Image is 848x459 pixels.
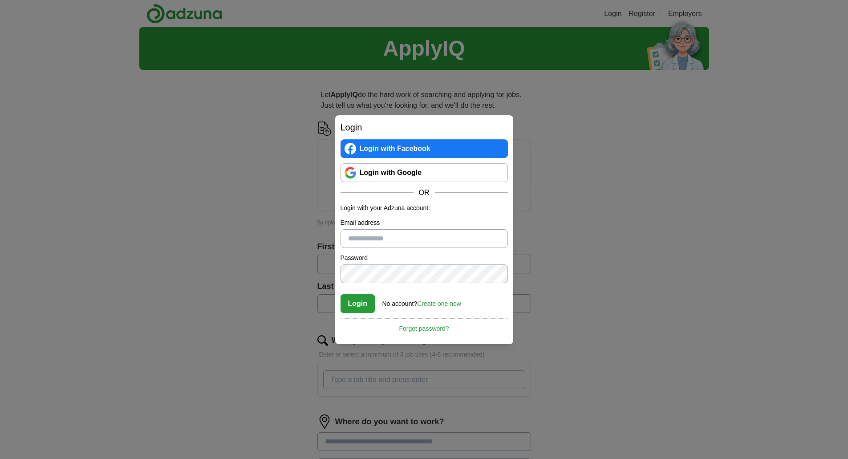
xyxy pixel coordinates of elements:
[414,187,435,198] span: OR
[382,294,461,309] div: No account?
[417,300,461,307] a: Create one now
[341,318,508,333] a: Forgot password?
[341,253,508,263] label: Password
[341,163,508,182] a: Login with Google
[341,203,508,213] p: Login with your Adzuna account:
[341,121,508,134] h2: Login
[341,218,508,227] label: Email address
[341,294,375,313] button: Login
[341,139,508,158] a: Login with Facebook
